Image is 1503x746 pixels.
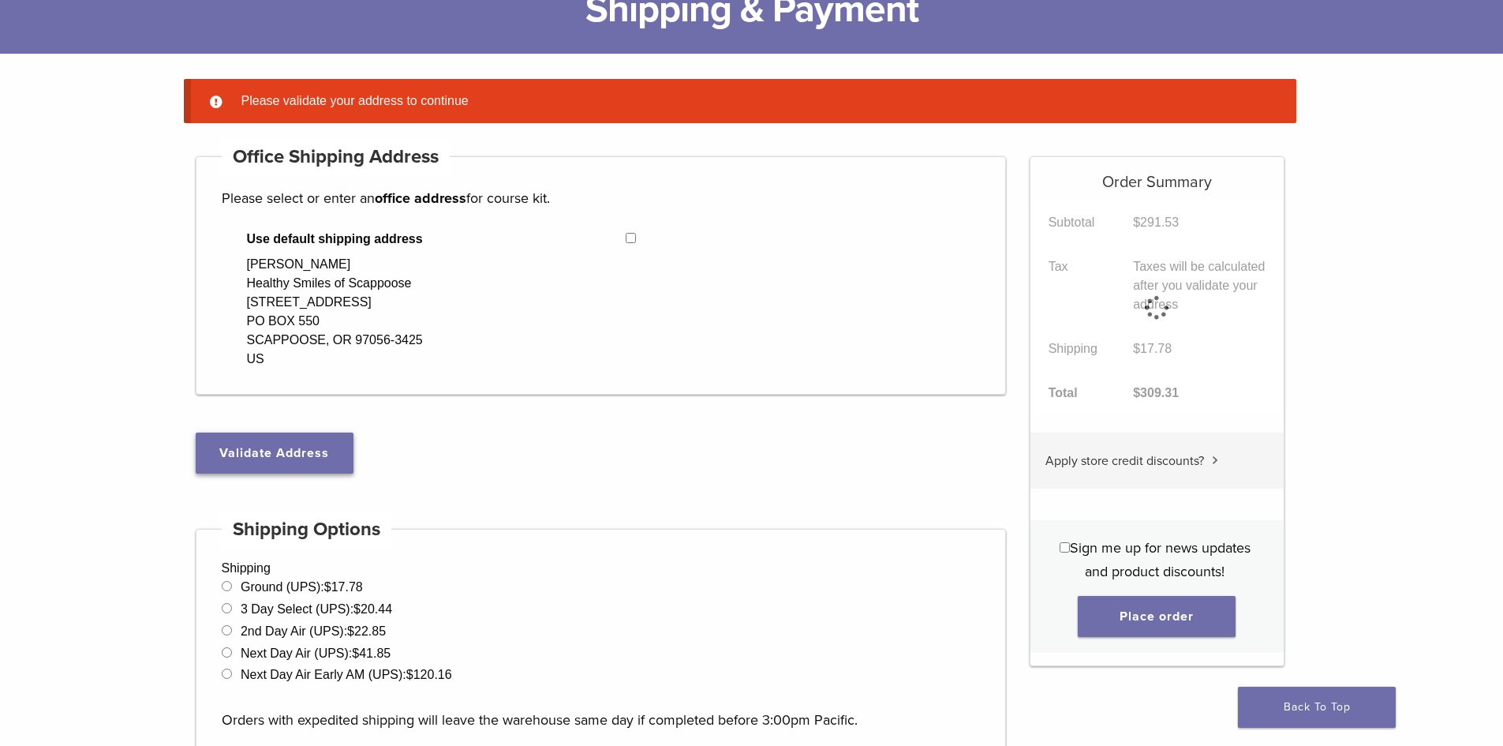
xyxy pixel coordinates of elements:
bdi: 20.44 [353,602,392,616]
label: Ground (UPS): [241,580,363,594]
span: Apply store credit discounts? [1045,453,1204,469]
label: Next Day Air (UPS): [241,647,391,660]
span: $ [324,580,331,594]
span: Use default shipping address [247,230,626,249]
input: Sign me up for news updates and product discounts! [1060,542,1070,553]
bdi: 17.78 [324,580,363,594]
li: Please validate your address to continue [235,92,1271,111]
bdi: 22.85 [347,624,386,638]
strong: office address [375,189,466,207]
h5: Order Summary [1030,157,1284,192]
bdi: 41.85 [352,647,391,660]
span: $ [406,668,413,681]
label: Next Day Air Early AM (UPS): [241,668,452,681]
span: $ [347,624,354,638]
button: Validate Address [196,433,353,474]
label: 3 Day Select (UPS): [241,602,392,616]
span: $ [353,602,361,616]
label: 2nd Day Air (UPS): [241,624,386,638]
div: [PERSON_NAME] Healthy Smiles of Scappoose [STREET_ADDRESS] PO BOX 550 SCAPPOOSE, OR 97056-3425 US [247,255,423,369]
span: Sign me up for news updates and product discounts! [1070,539,1251,580]
p: Please select or enter an for course kit. [222,186,981,210]
span: $ [352,647,359,660]
h4: Office Shipping Address [222,138,451,176]
p: Orders with expedited shipping will leave the warehouse same day if completed before 3:00pm Pacific. [222,684,981,732]
h4: Shipping Options [222,511,392,549]
bdi: 120.16 [406,668,452,681]
a: Back To Top [1238,687,1396,728]
button: Place order [1078,596,1236,637]
img: caret.svg [1212,456,1218,464]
